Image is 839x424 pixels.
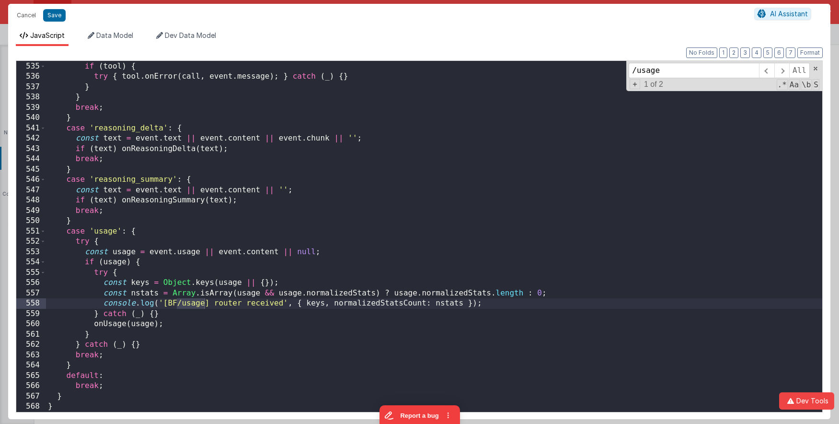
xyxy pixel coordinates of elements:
div: 537 [16,82,46,93]
div: 541 [16,123,46,134]
div: 548 [16,195,46,206]
div: 546 [16,175,46,185]
div: 563 [16,350,46,361]
button: AI Assistant [754,8,811,20]
button: 7 [786,47,795,58]
div: 560 [16,319,46,330]
span: Search In Selection [813,79,819,90]
span: Alt-Enter [789,63,810,78]
div: 567 [16,391,46,402]
div: 556 [16,278,46,288]
div: 543 [16,144,46,154]
span: CaseSensitive Search [789,79,800,90]
input: Search for [629,63,759,78]
div: 558 [16,298,46,309]
span: AI Assistant [770,10,808,18]
div: 561 [16,330,46,340]
span: Data Model [96,31,133,39]
div: 554 [16,257,46,268]
div: 562 [16,340,46,350]
button: 3 [740,47,750,58]
button: 4 [752,47,761,58]
span: 1 of 2 [640,80,667,89]
div: 540 [16,113,46,123]
span: JavaScript [30,31,65,39]
button: 1 [719,47,727,58]
div: 547 [16,185,46,196]
button: Cancel [12,9,41,22]
div: 539 [16,103,46,113]
div: 544 [16,154,46,165]
div: 545 [16,165,46,175]
div: 557 [16,288,46,299]
button: No Folds [686,47,717,58]
span: Toggel Replace mode [630,79,640,89]
div: 550 [16,216,46,226]
div: 565 [16,371,46,381]
div: 559 [16,309,46,319]
button: Save [43,9,66,22]
span: Dev Data Model [165,31,216,39]
div: 568 [16,401,46,412]
span: Whole Word Search [801,79,812,90]
button: Format [797,47,823,58]
div: 569 [16,412,46,423]
div: 564 [16,360,46,371]
div: 538 [16,92,46,103]
button: Dev Tools [779,392,834,410]
div: 552 [16,236,46,247]
div: 542 [16,133,46,144]
div: 549 [16,206,46,216]
div: 551 [16,226,46,237]
button: 6 [774,47,784,58]
button: 5 [763,47,772,58]
div: 555 [16,268,46,278]
div: 536 [16,71,46,82]
div: 566 [16,381,46,391]
span: RegExp Search [777,79,788,90]
div: 535 [16,61,46,72]
div: 553 [16,247,46,258]
button: 2 [729,47,738,58]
